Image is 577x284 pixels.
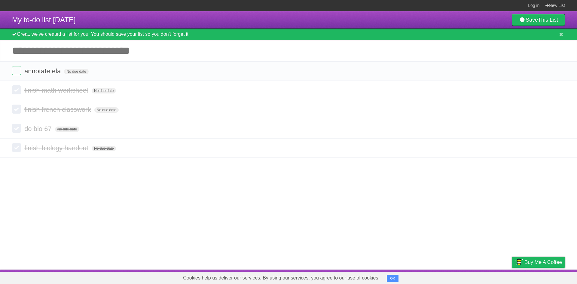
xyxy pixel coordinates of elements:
a: Suggest a feature [527,271,565,282]
img: Buy me a coffee [515,257,523,267]
span: finish french classwork [24,106,92,113]
span: annotate ela [24,67,62,75]
span: No due date [94,107,119,113]
a: Terms [484,271,497,282]
a: Developers [452,271,476,282]
span: do bio 67 [24,125,53,133]
a: SaveThis List [512,14,565,26]
span: No due date [92,88,116,93]
label: Done [12,66,21,75]
a: About [432,271,444,282]
span: No due date [64,69,88,74]
label: Done [12,85,21,94]
label: Done [12,105,21,114]
span: finish biology handout [24,144,90,152]
button: OK [387,275,398,282]
b: This List [538,17,558,23]
a: Privacy [504,271,520,282]
label: Done [12,124,21,133]
span: Buy me a coffee [524,257,562,267]
span: finish math worksheet [24,87,90,94]
a: Buy me a coffee [512,257,565,268]
span: Cookies help us deliver our services. By using our services, you agree to our use of cookies. [177,272,386,284]
span: No due date [55,127,79,132]
label: Done [12,143,21,152]
span: No due date [92,146,116,151]
span: My to-do list [DATE] [12,16,76,24]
